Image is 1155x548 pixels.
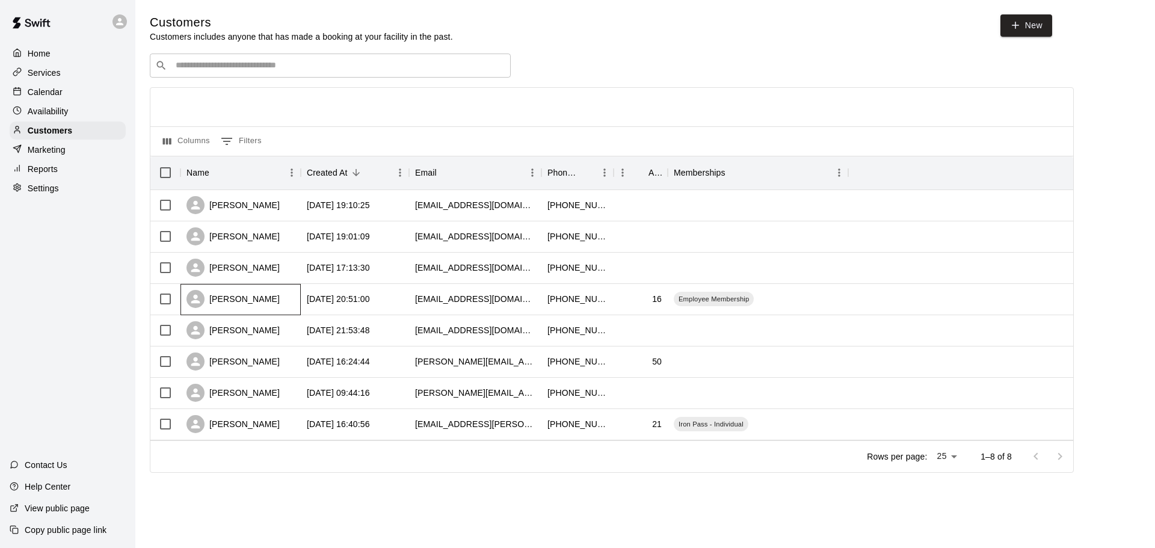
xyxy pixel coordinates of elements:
div: Name [180,156,301,189]
div: Memberships [674,156,725,189]
div: Email [409,156,541,189]
div: 25 [932,448,961,465]
div: Email [415,156,437,189]
div: Age [614,156,668,189]
p: Customers [28,125,72,137]
div: Created At [301,156,409,189]
button: Sort [725,164,742,181]
p: Help Center [25,481,70,493]
a: Availability [10,102,126,120]
div: +14053806133 [547,418,608,430]
div: 21 [652,418,662,430]
div: 2025-07-08 09:44:16 [307,387,370,399]
p: 1–8 of 8 [981,451,1012,463]
div: +14053806991 [547,199,608,211]
h5: Customers [150,14,453,31]
p: Reports [28,163,58,175]
p: Rows per page: [867,451,927,463]
a: Calendar [10,83,126,101]
div: kaitlyn.atwood@gmail.com [415,418,535,430]
div: Memberships [668,156,848,189]
button: Sort [437,164,454,181]
a: Reports [10,160,126,178]
button: Sort [209,164,226,181]
div: [PERSON_NAME] [186,415,280,433]
div: Employee Membership [674,292,754,306]
a: Marketing [10,141,126,159]
div: 2025-08-26 19:01:09 [307,230,370,242]
div: [PERSON_NAME] [186,353,280,371]
div: joshbrewer5@yahoo.com [415,262,535,274]
div: haley@okgov.us [415,387,535,399]
a: Services [10,64,126,82]
div: [PERSON_NAME] [186,290,280,308]
div: Age [648,156,662,189]
p: Calendar [28,86,63,98]
div: Search customers by name or email [150,54,511,78]
div: [PERSON_NAME] [186,321,280,339]
div: [PERSON_NAME] [186,227,280,245]
button: Menu [830,164,848,182]
button: Sort [348,164,365,181]
p: Copy public page link [25,524,106,536]
button: Show filters [218,132,265,151]
div: +14052456466 [547,356,608,368]
div: 2025-08-26 17:13:30 [307,262,370,274]
div: 16 [652,293,662,305]
div: Created At [307,156,348,189]
button: Menu [523,164,541,182]
p: Availability [28,105,69,117]
span: Employee Membership [674,294,754,304]
div: +14055841662 [547,293,608,305]
div: 2025-04-14 16:40:56 [307,418,370,430]
p: Settings [28,182,59,194]
div: Iron Pass - Individual [674,417,748,431]
div: [PERSON_NAME] [186,259,280,277]
div: 2025-09-16 19:10:25 [307,199,370,211]
button: Sort [632,164,648,181]
button: Menu [283,164,301,182]
div: rochellehiggins13@yahoo.com [415,324,535,336]
div: Phone Number [541,156,614,189]
p: Customers includes anyone that has made a booking at your facility in the past. [150,31,453,43]
div: 50 [652,356,662,368]
div: +14057124469 [547,262,608,274]
a: Home [10,45,126,63]
div: +14058316096 [547,230,608,242]
a: Settings [10,179,126,197]
p: Services [28,67,61,79]
div: rominesp44@gmail.com [415,293,535,305]
div: 2025-07-19 20:51:00 [307,293,370,305]
p: Contact Us [25,459,67,471]
div: Name [186,156,209,189]
div: jblakepatton@gmail.com [415,230,535,242]
div: sarah.oliver75@gmail.com [415,356,535,368]
div: +14052508292 [547,324,608,336]
button: Select columns [160,132,213,151]
a: Customers [10,122,126,140]
div: [PERSON_NAME] [186,196,280,214]
p: Home [28,48,51,60]
span: Iron Pass - Individual [674,419,748,429]
div: 2025-07-08 21:53:48 [307,324,370,336]
div: [PERSON_NAME] [186,384,280,402]
p: Marketing [28,144,66,156]
button: Menu [391,164,409,182]
div: gburgess17@yahoo.com [415,199,535,211]
div: 2025-07-08 16:24:44 [307,356,370,368]
button: Sort [579,164,596,181]
div: +14052497820 [547,387,608,399]
p: View public page [25,502,90,514]
div: Phone Number [547,156,579,189]
button: Menu [596,164,614,182]
a: New [1000,14,1052,37]
button: Menu [614,164,632,182]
